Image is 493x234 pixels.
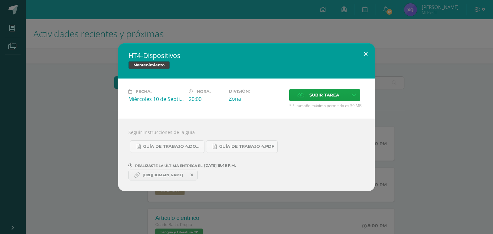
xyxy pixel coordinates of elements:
[118,119,375,191] div: Seguir instrucciones de la guía
[186,171,197,179] span: Remover entrega
[229,95,284,102] div: Zona
[128,96,184,103] div: Miércoles 10 de Septiembre
[229,89,284,94] label: División:
[189,96,224,103] div: 20:00
[357,43,375,65] button: Close (Esc)
[140,172,186,178] span: [URL][DOMAIN_NAME]
[128,170,198,180] a: https://docs.google.com/document/d/1nEE2YBYSn8x9Sh5GqKK69CiMlbLEMxfjRLldqxqzawU/edit?usp=sharing
[309,89,339,101] span: Subir tarea
[128,51,365,60] h2: HT4-Dispositivos
[143,144,201,149] span: Guía de trabajo 4.docx
[206,140,278,153] a: Guía de trabajo 4.pdf
[135,163,203,168] span: REALIZASTE LA ÚLTIMA ENTREGA EL
[128,61,170,69] span: Mantenimiento
[136,89,151,94] span: Fecha:
[197,89,211,94] span: Hora:
[130,140,204,153] a: Guía de trabajo 4.docx
[219,144,274,149] span: Guía de trabajo 4.pdf
[203,165,236,166] span: [DATE] 19:48 P.M.
[289,103,365,108] span: * El tamaño máximo permitido es 50 MB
